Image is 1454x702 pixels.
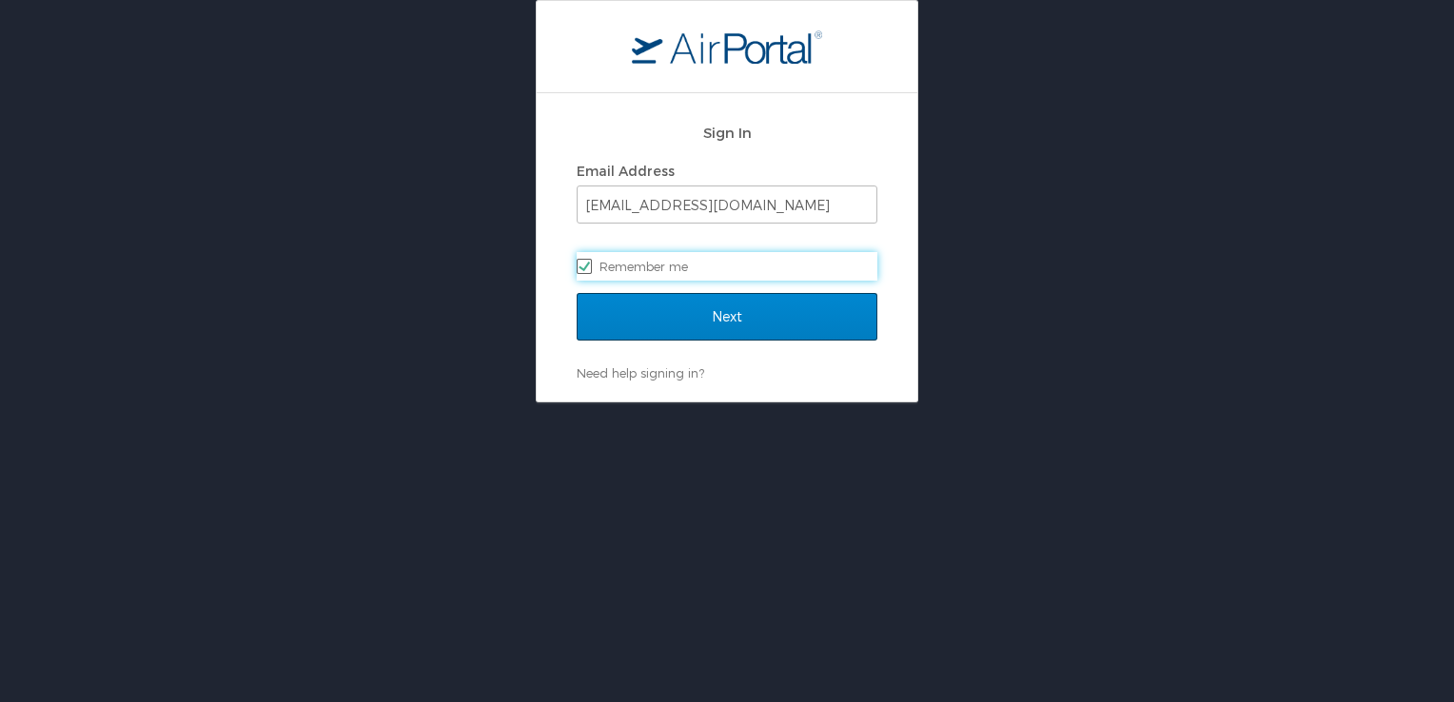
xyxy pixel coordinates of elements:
a: Need help signing in? [577,365,704,380]
label: Email Address [577,163,675,179]
input: Next [577,293,877,341]
label: Remember me [577,252,877,281]
h2: Sign In [577,122,877,144]
img: logo [632,29,822,64]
